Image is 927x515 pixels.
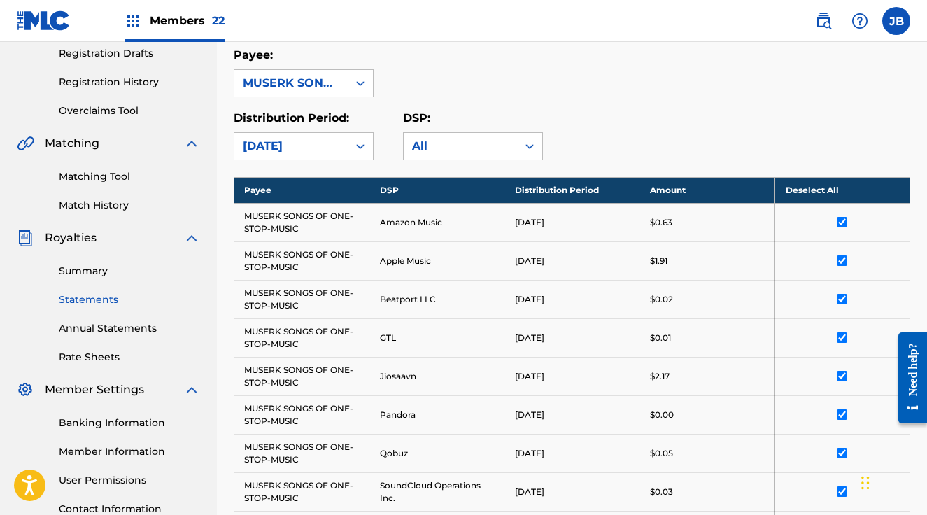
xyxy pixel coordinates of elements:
[882,7,910,35] div: User Menu
[45,230,97,246] span: Royalties
[504,203,639,241] td: [DATE]
[369,280,504,318] td: Beatport LLC
[59,292,200,307] a: Statements
[650,293,673,306] p: $0.02
[857,448,927,515] iframe: Chat Widget
[650,447,673,460] p: $0.05
[650,486,673,498] p: $0.03
[888,321,927,434] iframe: Resource Center
[504,472,639,511] td: [DATE]
[59,264,200,278] a: Summary
[150,13,225,29] span: Members
[403,111,430,125] label: DSP:
[234,48,273,62] label: Payee:
[851,13,868,29] img: help
[650,216,672,229] p: $0.63
[504,241,639,280] td: [DATE]
[59,198,200,213] a: Match History
[369,241,504,280] td: Apple Music
[774,177,910,203] th: Deselect All
[17,230,34,246] img: Royalties
[650,409,674,421] p: $0.00
[59,321,200,336] a: Annual Statements
[234,241,369,280] td: MUSERK SONGS OF ONE-STOP-MUSIC
[234,395,369,434] td: MUSERK SONGS OF ONE-STOP-MUSIC
[59,75,200,90] a: Registration History
[183,381,200,398] img: expand
[650,370,670,383] p: $2.17
[504,280,639,318] td: [DATE]
[650,255,667,267] p: $1.91
[59,350,200,365] a: Rate Sheets
[815,13,832,29] img: search
[809,7,837,35] a: Public Search
[183,135,200,152] img: expand
[504,395,639,434] td: [DATE]
[504,434,639,472] td: [DATE]
[125,13,141,29] img: Top Rightsholders
[59,169,200,184] a: Matching Tool
[861,462,870,504] div: Drag
[234,177,369,203] th: Payee
[183,230,200,246] img: expand
[59,416,200,430] a: Banking Information
[369,177,504,203] th: DSP
[369,357,504,395] td: Jiosaavn
[369,472,504,511] td: SoundCloud Operations Inc.
[846,7,874,35] div: Help
[504,357,639,395] td: [DATE]
[17,381,34,398] img: Member Settings
[59,473,200,488] a: User Permissions
[234,111,349,125] label: Distribution Period:
[234,434,369,472] td: MUSERK SONGS OF ONE-STOP-MUSIC
[369,395,504,434] td: Pandora
[17,135,34,152] img: Matching
[45,135,99,152] span: Matching
[234,472,369,511] td: MUSERK SONGS OF ONE-STOP-MUSIC
[504,177,639,203] th: Distribution Period
[243,75,339,92] div: MUSERK SONGS OF ONE-STOP-MUSIC
[504,318,639,357] td: [DATE]
[639,177,774,203] th: Amount
[243,138,339,155] div: [DATE]
[369,203,504,241] td: Amazon Music
[234,280,369,318] td: MUSERK SONGS OF ONE-STOP-MUSIC
[59,104,200,118] a: Overclaims Tool
[650,332,671,344] p: $0.01
[234,203,369,241] td: MUSERK SONGS OF ONE-STOP-MUSIC
[17,10,71,31] img: MLC Logo
[45,381,144,398] span: Member Settings
[412,138,509,155] div: All
[59,46,200,61] a: Registration Drafts
[59,444,200,459] a: Member Information
[234,318,369,357] td: MUSERK SONGS OF ONE-STOP-MUSIC
[212,14,225,27] span: 22
[369,434,504,472] td: Qobuz
[234,357,369,395] td: MUSERK SONGS OF ONE-STOP-MUSIC
[369,318,504,357] td: GTL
